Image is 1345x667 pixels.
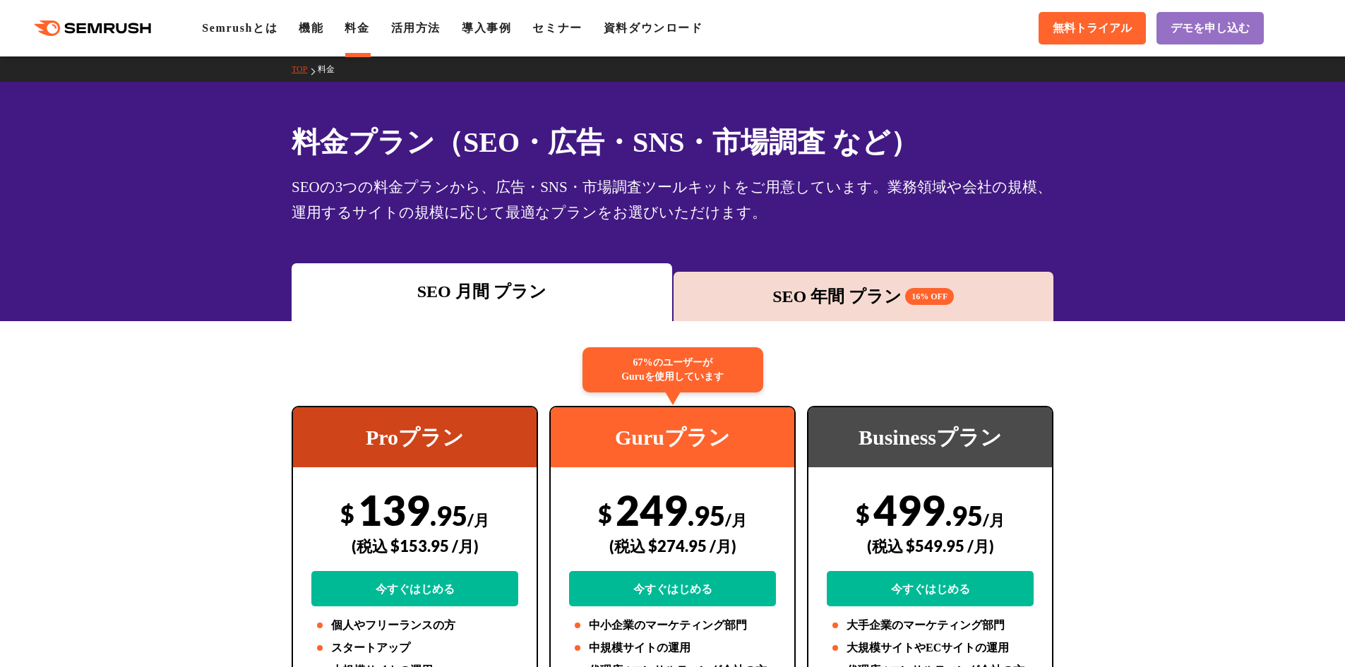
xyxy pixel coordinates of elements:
div: (税込 $153.95 /月) [311,521,518,571]
div: SEO 月間 プラン [299,279,665,304]
a: 活用方法 [391,22,441,34]
div: (税込 $549.95 /月) [827,521,1034,571]
span: /月 [467,510,489,529]
li: 個人やフリーランスの方 [311,617,518,634]
a: 導入事例 [462,22,511,34]
a: 今すぐはじめる [569,571,776,606]
span: .95 [688,499,725,531]
div: 67%のユーザーが Guruを使用しています [582,347,763,392]
div: 139 [311,485,518,606]
a: 料金 [318,64,345,74]
span: $ [856,499,870,528]
span: .95 [945,499,983,531]
div: 249 [569,485,776,606]
a: TOP [292,64,318,74]
span: /月 [983,510,1005,529]
li: 大規模サイトやECサイトの運用 [827,639,1034,656]
a: 今すぐはじめる [311,571,518,606]
div: SEO 年間 プラン [681,284,1047,309]
li: 中規模サイトの運用 [569,639,776,656]
div: Guruプラン [551,407,794,467]
span: $ [598,499,612,528]
span: デモを申し込む [1171,21,1250,36]
a: デモを申し込む [1156,12,1264,44]
span: 無料トライアル [1053,21,1132,36]
span: $ [340,499,354,528]
li: 大手企業のマーケティング部門 [827,617,1034,634]
a: 無料トライアル [1039,12,1146,44]
span: 16% OFF [905,288,954,305]
div: SEOの3つの料金プランから、広告・SNS・市場調査ツールキットをご用意しています。業務領域や会社の規模、運用するサイトの規模に応じて最適なプランをお選びいただけます。 [292,174,1053,225]
h1: 料金プラン（SEO・広告・SNS・市場調査 など） [292,121,1053,163]
div: (税込 $274.95 /月) [569,521,776,571]
a: 今すぐはじめる [827,571,1034,606]
a: 料金 [345,22,369,34]
a: セミナー [532,22,582,34]
div: Proプラン [293,407,537,467]
span: /月 [725,510,747,529]
a: 機能 [299,22,323,34]
span: .95 [430,499,467,531]
a: 資料ダウンロード [604,22,703,34]
div: 499 [827,485,1034,606]
li: スタートアップ [311,639,518,656]
li: 中小企業のマーケティング部門 [569,617,776,634]
a: Semrushとは [202,22,277,34]
div: Businessプラン [808,407,1052,467]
